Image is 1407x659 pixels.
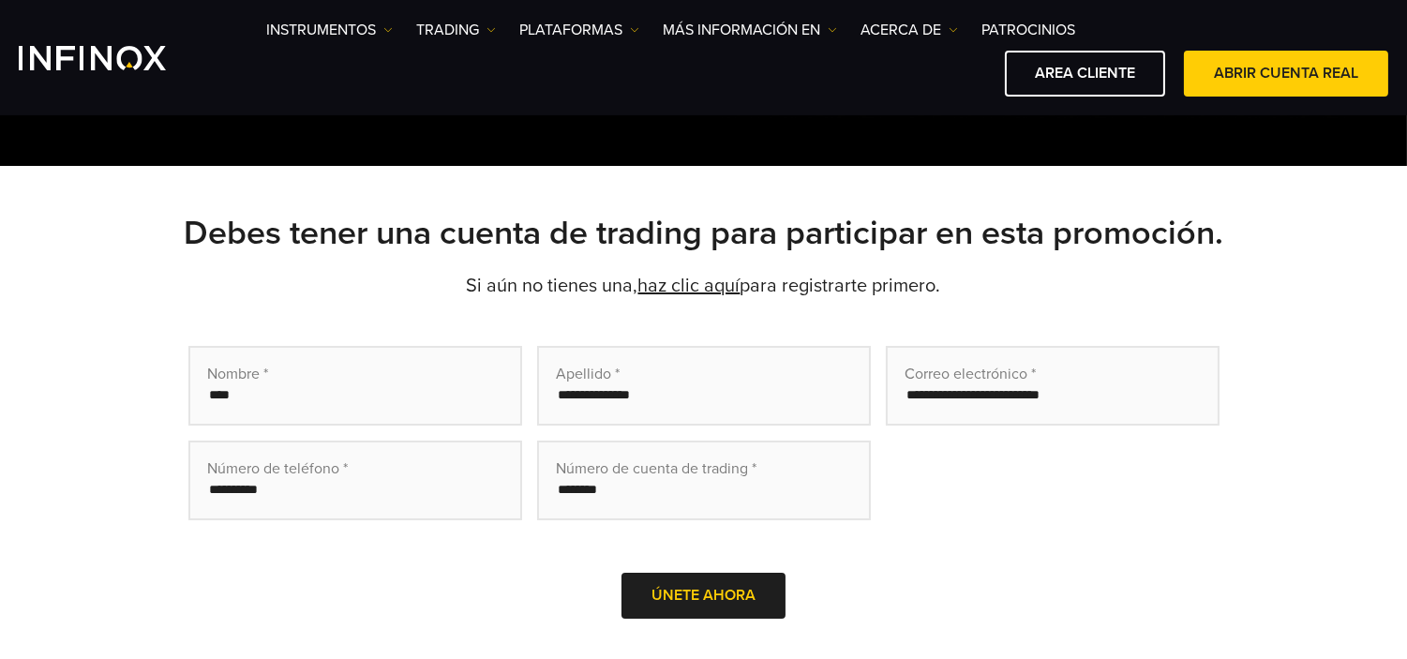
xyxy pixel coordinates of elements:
[861,19,958,41] a: ACERCA DE
[416,19,496,41] a: TRADING
[1005,51,1165,97] a: AREA CLIENTE
[519,19,639,41] a: PLATAFORMAS
[651,586,756,605] span: Únete ahora
[638,275,741,297] a: haz clic aquí
[184,213,1223,253] strong: Debes tener una cuenta de trading para participar en esta promoción.
[621,573,786,619] button: Únete ahora
[663,19,837,41] a: Más información en
[981,19,1075,41] a: Patrocinios
[19,46,210,70] a: INFINOX Logo
[1184,51,1388,97] a: ABRIR CUENTA REAL
[48,273,1360,299] p: Si aún no tienes una, para registrarte primero.
[266,19,393,41] a: Instrumentos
